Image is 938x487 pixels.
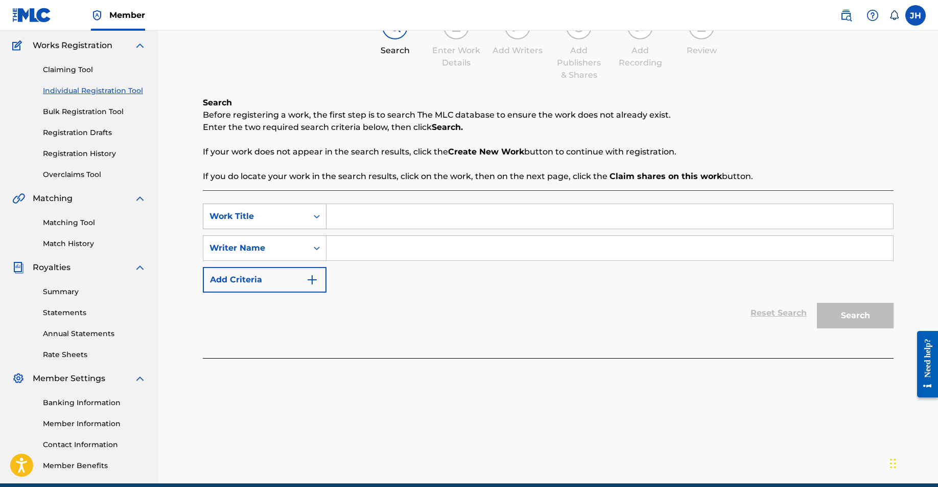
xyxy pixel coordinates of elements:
[43,85,146,96] a: Individual Registration Tool
[43,238,146,249] a: Match History
[43,328,146,339] a: Annual Statements
[12,261,25,274] img: Royalties
[43,127,146,138] a: Registration Drafts
[862,5,883,26] div: Help
[306,274,318,286] img: 9d2ae6d4665cec9f34b9.svg
[676,45,727,57] div: Review
[203,121,894,134] p: Enter the two required search criteria below, then click
[43,148,146,159] a: Registration History
[905,5,926,26] div: User Menu
[866,9,879,21] img: help
[33,39,112,52] span: Works Registration
[109,9,145,21] span: Member
[909,322,938,406] iframe: Resource Center
[889,10,899,20] div: Notifications
[492,45,543,57] div: Add Writers
[12,192,25,205] img: Matching
[12,8,52,23] img: MLC Logo
[203,267,326,293] button: Add Criteria
[43,418,146,429] a: Member Information
[432,122,463,132] strong: Search.
[43,349,146,360] a: Rate Sheets
[209,210,301,223] div: Work Title
[43,439,146,450] a: Contact Information
[43,286,146,297] a: Summary
[91,9,103,21] img: Top Rightsholder
[203,109,894,121] p: Before registering a work, the first step is to search The MLC database to ensure the work does n...
[43,169,146,180] a: Overclaims Tool
[448,147,524,157] strong: Create New Work
[203,204,894,334] form: Search Form
[43,307,146,318] a: Statements
[33,192,73,205] span: Matching
[609,171,722,181] strong: Claim shares on this work
[12,39,26,52] img: Works Registration
[43,397,146,408] a: Banking Information
[134,192,146,205] img: expand
[369,45,420,57] div: Search
[203,170,894,183] p: If you do locate your work in the search results, click on the work, then on the next page, click...
[43,64,146,75] a: Claiming Tool
[203,146,894,158] p: If your work does not appear in the search results, click the button to continue with registration.
[134,261,146,274] img: expand
[431,45,482,69] div: Enter Work Details
[12,372,25,385] img: Member Settings
[203,98,232,107] b: Search
[887,438,938,487] iframe: Chat Widget
[43,217,146,228] a: Matching Tool
[840,9,852,21] img: search
[890,448,896,479] div: Drag
[553,45,604,81] div: Add Publishers & Shares
[43,460,146,471] a: Member Benefits
[33,261,71,274] span: Royalties
[134,39,146,52] img: expand
[209,242,301,254] div: Writer Name
[33,372,105,385] span: Member Settings
[615,45,666,69] div: Add Recording
[43,106,146,117] a: Bulk Registration Tool
[134,372,146,385] img: expand
[836,5,856,26] a: Public Search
